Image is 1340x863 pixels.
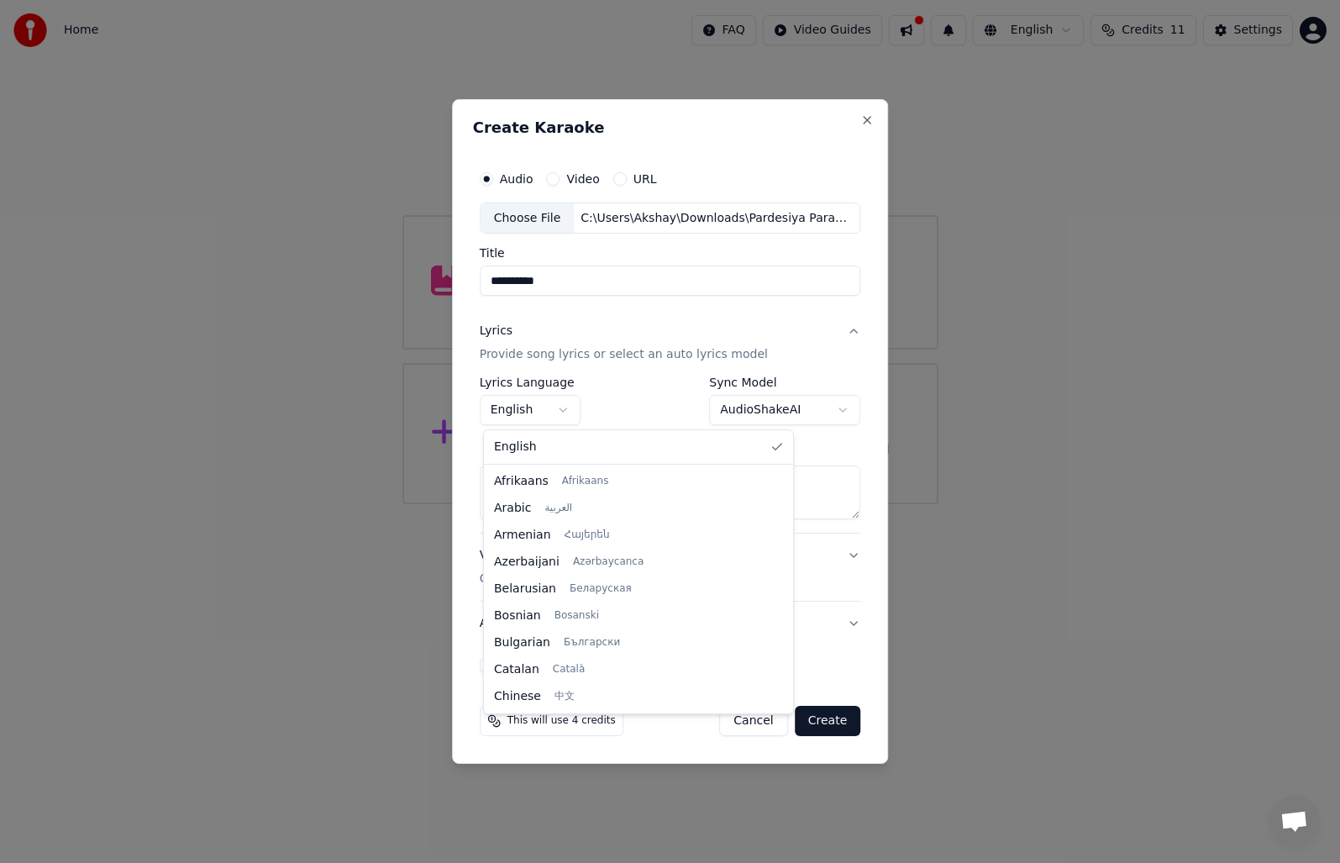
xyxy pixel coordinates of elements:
[494,527,551,544] span: Armenian
[553,663,585,676] span: Català
[562,475,609,488] span: Afrikaans
[494,473,549,490] span: Afrikaans
[565,529,610,542] span: Հայերեն
[494,581,556,597] span: Belarusian
[494,661,539,678] span: Catalan
[544,502,572,515] span: العربية
[554,690,575,703] span: 中文
[494,554,560,571] span: Azerbaijani
[494,500,531,517] span: Arabic
[494,634,550,651] span: Bulgarian
[573,555,644,569] span: Azərbaycanca
[570,582,632,596] span: Беларуская
[554,609,599,623] span: Bosanski
[494,439,537,455] span: English
[494,608,541,624] span: Bosnian
[494,688,541,705] span: Chinese
[564,636,620,650] span: Български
